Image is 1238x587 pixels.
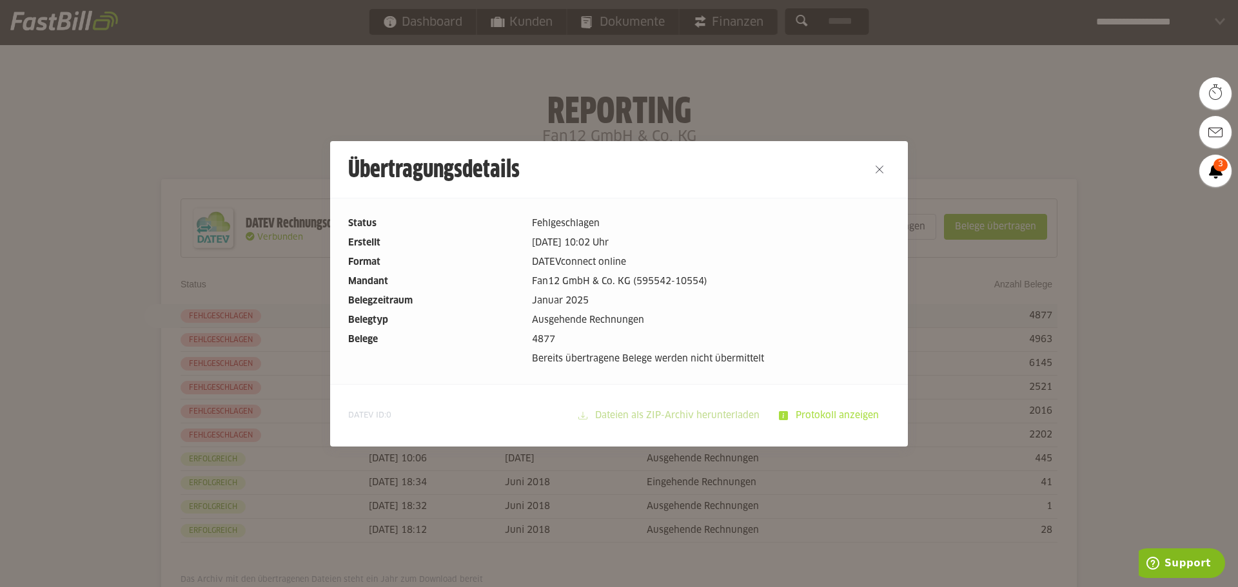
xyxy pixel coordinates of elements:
[532,236,890,250] dd: [DATE] 10:02 Uhr
[532,313,890,327] dd: Ausgehende Rechnungen
[532,274,890,289] dd: Fan12 GmbH & Co. KG (595542-10554)
[348,313,522,327] dt: Belegtyp
[348,274,522,289] dt: Mandant
[348,255,522,269] dt: Format
[1139,548,1225,581] iframe: Öffnet ein Widget, in dem Sie weitere Informationen finden
[348,294,522,308] dt: Belegzeitraum
[348,410,391,421] span: DATEV ID:
[532,217,890,231] dd: Fehlgeschlagen
[570,403,771,428] sl-button: Dateien als ZIP-Archiv herunterladen
[348,217,522,231] dt: Status
[1213,159,1228,171] span: 3
[386,412,391,419] span: 0
[532,294,890,308] dd: Januar 2025
[771,403,890,428] sl-button: Protokoll anzeigen
[1199,155,1232,187] a: 3
[532,332,890,347] dd: 4877
[532,255,890,269] dd: DATEVconnect online
[348,236,522,250] dt: Erstellt
[532,352,890,366] dd: Bereits übertragene Belege werden nicht übermittelt
[348,332,522,347] dt: Belege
